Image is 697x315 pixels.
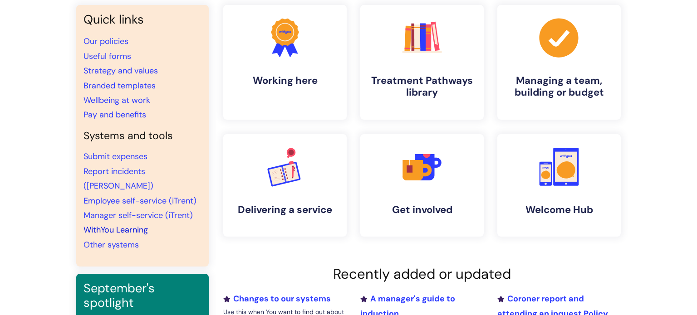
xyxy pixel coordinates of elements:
a: Pay and benefits [83,109,146,120]
a: Strategy and values [83,65,158,76]
a: Changes to our systems [223,293,331,304]
h4: Systems and tools [83,130,201,142]
a: Delivering a service [223,134,347,237]
a: Submit expenses [83,151,147,162]
a: Useful forms [83,51,131,62]
a: Our policies [83,36,128,47]
a: Get involved [360,134,484,237]
h3: Quick links [83,12,201,27]
h4: Working here [231,75,339,87]
h4: Managing a team, building or budget [505,75,614,99]
a: Working here [223,5,347,120]
a: Welcome Hub [497,134,621,237]
h2: Recently added or updated [223,266,621,282]
a: Wellbeing at work [83,95,150,106]
a: Branded templates [83,80,156,91]
a: Employee self-service (iTrent) [83,195,196,206]
a: Managing a team, building or budget [497,5,621,120]
a: Manager self-service (iTrent) [83,210,193,221]
a: Treatment Pathways library [360,5,484,120]
a: Report incidents ([PERSON_NAME]) [83,166,153,191]
h4: Treatment Pathways library [368,75,476,99]
h4: Delivering a service [231,204,339,216]
a: Other systems [83,239,139,250]
h3: September's spotlight [83,281,201,310]
h4: Get involved [368,204,476,216]
a: WithYou Learning [83,224,148,235]
h4: Welcome Hub [505,204,614,216]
